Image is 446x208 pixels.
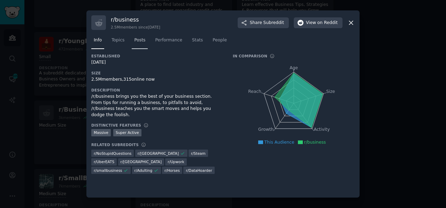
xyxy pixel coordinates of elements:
[91,35,104,49] a: Info
[94,159,114,164] span: r/ UberEATS
[134,168,152,173] span: r/ Adulting
[314,127,330,132] tspan: Activity
[113,129,141,136] div: Super Active
[294,17,343,29] button: Viewon Reddit
[94,168,122,173] span: r/ smallbusiness
[306,20,338,26] span: View
[233,54,267,58] h3: In Comparison
[91,123,141,128] h3: Distinctive Features
[138,151,179,156] span: r/ [GEOGRAPHIC_DATA]
[290,65,298,70] tspan: Age
[91,59,223,66] div: [DATE]
[192,37,203,43] span: Stats
[164,168,180,173] span: r/ Horses
[263,20,284,26] span: Subreddit
[94,151,131,156] span: r/ NoStupidQuestions
[258,127,274,132] tspan: Growth
[326,89,335,94] tspan: Size
[248,89,261,94] tspan: Reach
[168,159,184,164] span: r/ Upwork
[304,140,326,145] span: r/business
[238,17,289,29] button: ShareSubreddit
[111,16,160,23] h3: r/ business
[132,35,148,49] a: Posts
[111,37,124,43] span: Topics
[91,54,223,58] h3: Established
[134,37,145,43] span: Posts
[91,88,223,93] h3: Description
[91,77,223,83] div: 2.5M members, 315 online now
[186,168,212,173] span: r/ DataHoarder
[109,35,127,49] a: Topics
[264,140,294,145] span: This Audience
[250,20,284,26] span: Share
[91,142,139,147] h3: Related Subreddits
[155,37,182,43] span: Performance
[121,159,162,164] span: r/ [GEOGRAPHIC_DATA]
[91,129,111,136] div: Massive
[190,35,205,49] a: Stats
[317,20,338,26] span: on Reddit
[91,71,223,75] h3: Size
[111,25,160,30] div: 2.5M members since [DATE]
[191,151,206,156] span: r/ Steam
[153,35,185,49] a: Performance
[210,35,229,49] a: People
[94,37,102,43] span: Info
[213,37,227,43] span: People
[91,94,223,118] div: /r/business brings you the best of your business section. From tips for running a business, to pi...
